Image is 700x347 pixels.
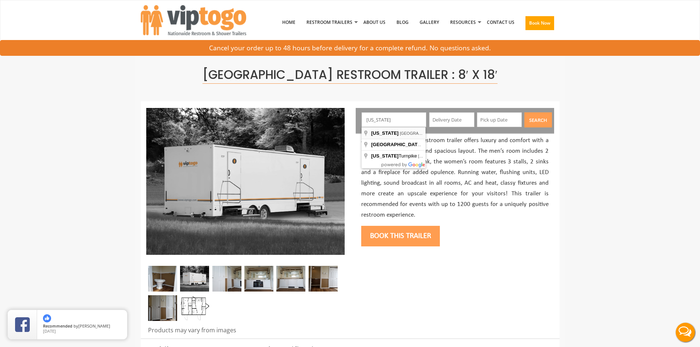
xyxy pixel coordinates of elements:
input: Delivery Date [429,112,474,127]
button: Book Now [525,16,554,30]
img: Eight station vegas doors [148,295,177,321]
button: Book this trailer [361,226,440,246]
button: Search [524,112,552,127]
img: An image of 8 station shower outside view [146,108,345,255]
a: Gallery [414,3,445,41]
span: [GEOGRAPHIC_DATA] [400,131,442,135]
img: Floor Plan of 8 station restroom with sink and toilet [180,295,209,321]
a: Blog [391,3,414,41]
span: [PERSON_NAME] [78,323,110,329]
img: An image of 8 station shower outside view [180,266,209,292]
span: [GEOGRAPHIC_DATA], [GEOGRAPHIC_DATA], [GEOGRAPHIC_DATA] [418,154,549,158]
span: [GEOGRAPHIC_DATA] Restroom Trailer : 8′ x 18′ [202,66,498,84]
a: Restroom Trailers [301,3,358,41]
div: Products may vary from images [146,326,345,339]
img: Inside view of eight station vegas [309,266,338,292]
span: Turnpike [371,153,418,159]
img: An image of eight station vegas stall [148,266,177,292]
img: an image of sinks fireplace of eight station vegas [244,266,273,292]
span: by [43,324,121,329]
a: Home [277,3,301,41]
p: At 18’ long, this Vegas restroom trailer offers luxury and comfort with a modern elegant design a... [361,135,549,220]
a: About Us [358,3,391,41]
input: Enter your Address [362,112,426,127]
a: Resources [445,3,481,41]
img: thumbs up icon [43,314,51,322]
span: [GEOGRAPHIC_DATA], [GEOGRAPHIC_DATA] [423,142,510,147]
span: [US_STATE] [371,130,399,136]
input: Pick up Date [477,112,522,127]
span: Recommended [43,323,72,329]
span: [DATE] [43,328,56,334]
a: Book Now [520,3,560,46]
span: [GEOGRAPHIC_DATA] [371,142,422,147]
img: Review Rating [15,317,30,332]
img: An inside view of the eight station vegas sinks and mirrors [276,266,305,292]
button: Live Chat [671,318,700,347]
span: [US_STATE] [371,153,399,159]
img: Inside view of eight station vegas [212,266,241,292]
img: VIPTOGO [141,5,246,35]
a: Contact Us [481,3,520,41]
